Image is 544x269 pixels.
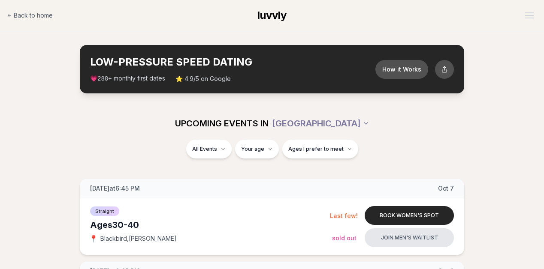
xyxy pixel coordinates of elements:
span: 288 [97,75,108,82]
h2: LOW-PRESSURE SPEED DATING [90,55,375,69]
button: [GEOGRAPHIC_DATA] [272,114,369,133]
span: 💗 + monthly first dates [90,74,165,83]
span: 📍 [90,235,97,242]
div: Ages 30-40 [90,219,330,231]
span: Back to home [14,11,53,20]
button: Join men's waitlist [365,228,454,247]
span: Blackbird , [PERSON_NAME] [100,234,177,243]
span: Sold Out [332,234,357,242]
span: Straight [90,206,119,216]
span: ⭐ 4.9/5 on Google [175,75,231,83]
button: All Events [186,140,232,158]
span: Last few! [330,212,358,219]
button: Your age [235,140,279,158]
button: Book women's spot [365,206,454,225]
span: UPCOMING EVENTS IN [175,117,269,129]
a: luvvly [257,9,287,22]
span: Ages I prefer to meet [288,146,344,152]
span: Your age [241,146,264,152]
a: Back to home [7,7,53,24]
button: Open menu [522,9,537,22]
button: Ages I prefer to meet [282,140,358,158]
span: luvvly [257,9,287,21]
span: [DATE] at 6:45 PM [90,184,140,193]
button: How it Works [375,60,428,79]
span: All Events [192,146,217,152]
span: Oct 7 [438,184,454,193]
